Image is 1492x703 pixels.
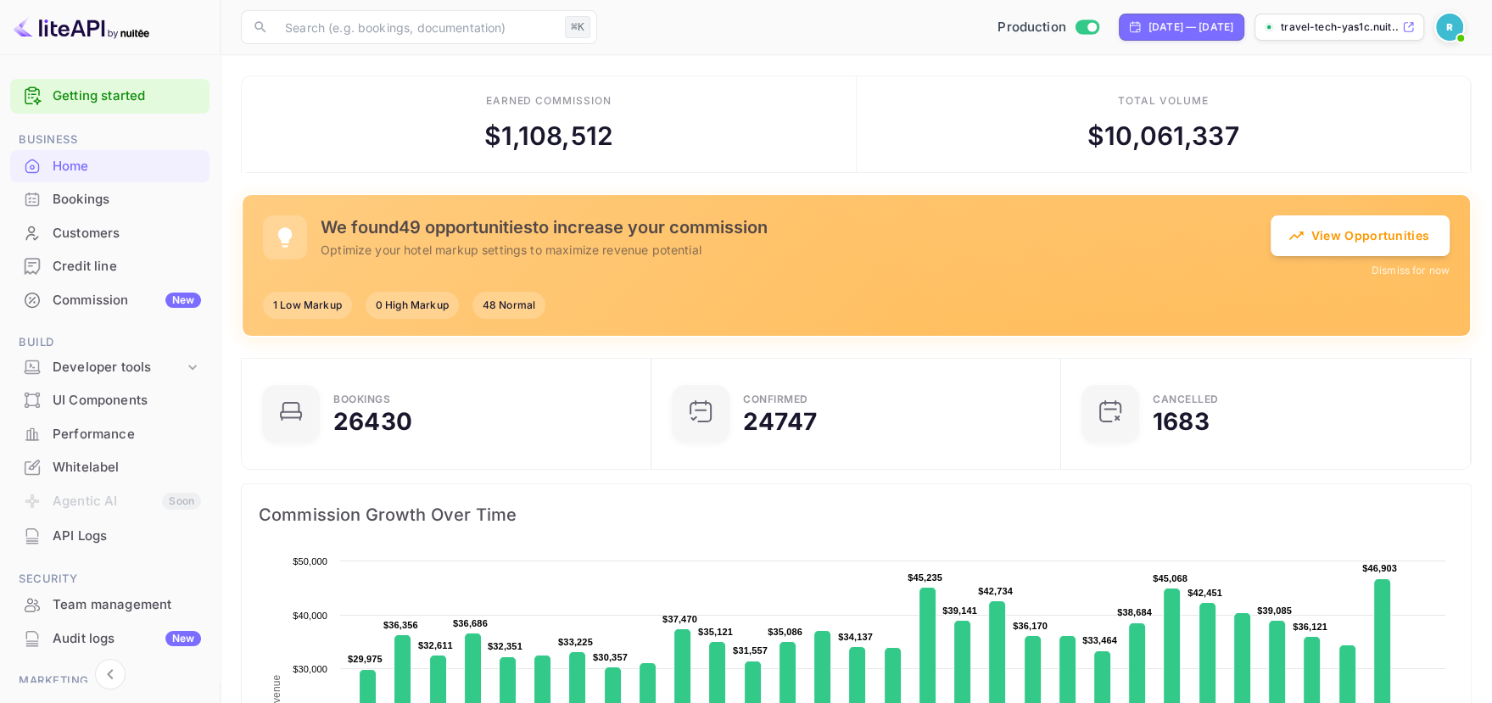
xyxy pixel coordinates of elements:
[1087,117,1239,155] div: $ 10,061,337
[10,183,210,216] div: Bookings
[1082,635,1118,645] text: $33,464
[472,298,545,313] span: 48 Normal
[293,664,327,674] text: $30,000
[293,556,327,566] text: $50,000
[10,131,210,149] span: Business
[1372,263,1450,278] button: Dismiss for now
[453,618,488,628] text: $36,686
[383,620,418,630] text: $36,356
[838,632,873,642] text: $34,137
[53,527,201,546] div: API Logs
[263,298,352,313] span: 1 Low Markup
[259,501,1454,528] span: Commission Growth Over Time
[53,257,201,276] div: Credit line
[593,652,628,662] text: $30,357
[53,358,184,377] div: Developer tools
[662,614,697,624] text: $37,470
[565,16,590,38] div: ⌘K
[1293,622,1327,632] text: $36,121
[1436,14,1463,41] img: Revolut
[10,353,210,382] div: Developer tools
[483,117,613,155] div: $ 1,108,512
[333,410,412,433] div: 26430
[997,18,1066,37] span: Production
[53,224,201,243] div: Customers
[1362,563,1397,573] text: $46,903
[1281,20,1399,35] p: travel-tech-yas1c.nuit...
[10,150,210,183] div: Home
[348,654,383,664] text: $29,975
[1153,394,1219,405] div: CANCELLED
[1271,215,1450,256] button: View Opportunities
[991,18,1105,37] div: Switch to Sandbox mode
[10,284,210,317] div: CommissionNew
[53,458,201,477] div: Whitelabel
[10,217,210,250] div: Customers
[486,93,612,109] div: Earned commission
[10,418,210,449] a: Performance
[53,391,201,410] div: UI Components
[1148,20,1233,35] div: [DATE] — [DATE]
[743,410,817,433] div: 24747
[10,418,210,451] div: Performance
[743,394,808,405] div: Confirmed
[321,241,1271,259] p: Optimize your hotel markup settings to maximize revenue potential
[488,641,522,651] text: $32,351
[1117,607,1153,617] text: $38,684
[10,520,210,553] div: API Logs
[10,622,210,654] a: Audit logsNew
[321,217,1271,237] h5: We found 49 opportunities to increase your commission
[53,629,201,649] div: Audit logs
[1013,621,1048,631] text: $36,170
[10,589,210,622] div: Team management
[275,10,558,44] input: Search (e.g. bookings, documentation)
[908,572,942,583] text: $45,235
[10,672,210,690] span: Marketing
[366,298,459,313] span: 0 High Markup
[10,183,210,215] a: Bookings
[10,250,210,282] a: Credit line
[10,384,210,417] div: UI Components
[733,645,768,656] text: $31,557
[768,627,802,637] text: $35,086
[942,605,977,616] text: $39,141
[10,217,210,248] a: Customers
[1153,410,1210,433] div: 1683
[333,394,390,405] div: Bookings
[10,570,210,589] span: Security
[10,333,210,352] span: Build
[10,250,210,283] div: Credit line
[53,190,201,209] div: Bookings
[165,631,201,646] div: New
[53,291,201,310] div: Commission
[10,384,210,416] a: UI Components
[53,425,201,444] div: Performance
[1257,605,1292,616] text: $39,085
[95,659,126,689] button: Collapse navigation
[10,622,210,656] div: Audit logsNew
[14,14,149,41] img: LiteAPI logo
[10,589,210,620] a: Team management
[53,86,201,106] a: Getting started
[10,79,210,114] div: Getting started
[418,640,453,650] text: $32,611
[53,595,201,615] div: Team management
[558,637,593,647] text: $33,225
[10,284,210,315] a: CommissionNew
[165,293,201,308] div: New
[53,157,201,176] div: Home
[10,451,210,483] a: Whitelabel
[1118,93,1209,109] div: Total volume
[293,611,327,621] text: $40,000
[698,627,733,637] text: $35,121
[10,451,210,484] div: Whitelabel
[10,520,210,551] a: API Logs
[978,586,1014,596] text: $42,734
[1187,588,1222,598] text: $42,451
[1153,573,1187,583] text: $45,068
[10,150,210,181] a: Home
